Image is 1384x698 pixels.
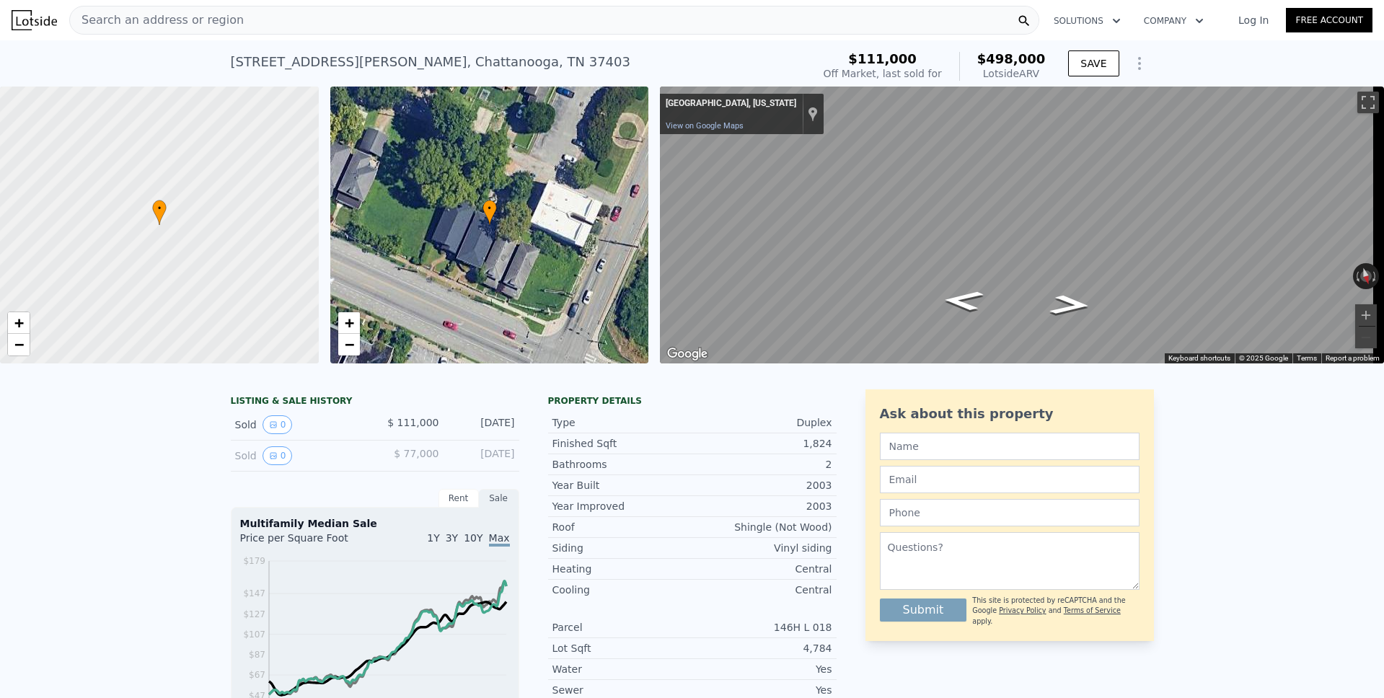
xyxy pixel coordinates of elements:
div: Map [660,87,1384,363]
div: Lotside ARV [977,66,1046,81]
div: Heating [552,562,692,576]
div: Duplex [692,415,832,430]
div: 146H L 018 [692,620,832,635]
div: Vinyl siding [692,541,832,555]
div: Central [692,562,832,576]
div: [DATE] [451,446,515,465]
div: Sale [479,489,519,508]
button: Solutions [1042,8,1132,34]
tspan: $87 [249,650,265,660]
div: • [152,200,167,225]
div: Rent [438,489,479,508]
a: Show location on map [808,106,818,122]
div: Year Built [552,478,692,492]
a: Zoom out [338,334,360,355]
span: © 2025 Google [1239,354,1288,362]
div: 4,784 [692,641,832,655]
div: Sewer [552,683,692,697]
span: $ 77,000 [394,448,438,459]
tspan: $67 [249,670,265,680]
a: Zoom out [8,334,30,355]
a: Zoom in [338,312,360,334]
a: Open this area in Google Maps (opens a new window) [664,345,711,363]
span: − [14,335,24,353]
div: [STREET_ADDRESS][PERSON_NAME] , Chattanooga , TN 37403 [231,52,630,72]
tspan: $127 [243,609,265,619]
a: Free Account [1286,8,1372,32]
button: Zoom in [1355,304,1377,326]
a: Privacy Policy [999,606,1046,614]
button: View historical data [263,446,293,465]
div: 1,824 [692,436,832,451]
span: $ 111,000 [387,417,438,428]
span: + [14,314,24,332]
span: Search an address or region [70,12,244,29]
button: Rotate clockwise [1372,263,1380,289]
span: Max [489,532,510,547]
a: View on Google Maps [666,121,744,131]
button: Keyboard shortcuts [1168,353,1230,363]
div: Bathrooms [552,457,692,472]
div: Water [552,662,692,676]
div: Lot Sqft [552,641,692,655]
div: Sold [235,446,363,465]
path: Go Northwest [1033,290,1108,319]
div: • [482,200,497,225]
div: Yes [692,683,832,697]
input: Email [880,466,1140,493]
button: Submit [880,598,967,622]
div: Central [692,583,832,597]
div: Multifamily Median Sale [240,516,510,531]
a: Terms of Service [1064,606,1121,614]
div: Type [552,415,692,430]
div: Year Improved [552,499,692,513]
div: Cooling [552,583,692,597]
a: Zoom in [8,312,30,334]
div: Finished Sqft [552,436,692,451]
span: • [482,202,497,215]
button: Company [1132,8,1215,34]
div: LISTING & SALE HISTORY [231,395,519,410]
img: Lotside [12,10,57,30]
div: Shingle (Not Wood) [692,520,832,534]
a: Report a problem [1326,354,1380,362]
div: Off Market, last sold for [824,66,942,81]
tspan: $147 [243,588,265,598]
span: $111,000 [848,51,917,66]
div: Parcel [552,620,692,635]
button: Show Options [1125,49,1154,78]
a: Log In [1221,13,1286,27]
input: Name [880,433,1140,460]
div: This site is protected by reCAPTCHA and the Google and apply. [972,596,1139,627]
span: + [344,314,353,332]
div: 2003 [692,478,832,492]
span: 3Y [446,532,458,544]
a: Terms (opens in new tab) [1297,354,1317,362]
div: Property details [548,395,837,407]
span: − [344,335,353,353]
button: Rotate counterclockwise [1353,263,1361,289]
div: Ask about this property [880,404,1140,424]
div: Price per Square Foot [240,531,375,554]
div: Roof [552,520,692,534]
span: • [152,202,167,215]
span: 1Y [427,532,439,544]
input: Phone [880,499,1140,526]
span: $498,000 [977,51,1046,66]
div: Sold [235,415,363,434]
tspan: $179 [243,556,265,566]
path: Go East [925,286,1001,315]
button: SAVE [1068,50,1119,76]
div: Siding [552,541,692,555]
div: 2 [692,457,832,472]
div: [DATE] [451,415,515,434]
button: Reset the view [1357,262,1375,291]
div: [GEOGRAPHIC_DATA], [US_STATE] [666,98,796,110]
div: Street View [660,87,1384,363]
button: View historical data [263,415,293,434]
div: 2003 [692,499,832,513]
button: Toggle fullscreen view [1357,92,1379,113]
span: 10Y [464,532,482,544]
button: Zoom out [1355,327,1377,348]
tspan: $107 [243,629,265,640]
